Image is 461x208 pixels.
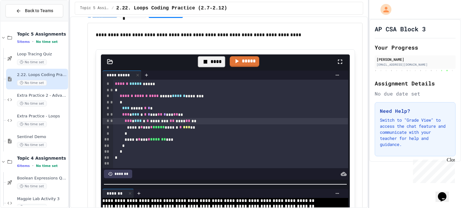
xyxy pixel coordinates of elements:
button: Back to Teams [5,4,63,17]
h3: Need Help? [380,107,450,115]
span: • [32,39,33,44]
iframe: chat widget [435,184,455,202]
div: Chat with us now!Close [2,2,42,39]
span: No time set [36,40,58,44]
div: [EMAIL_ADDRESS][DOMAIN_NAME] [377,62,454,67]
div: [PERSON_NAME] [377,57,454,62]
span: Back to Teams [25,8,53,14]
h2: Your Progress [375,43,456,52]
span: Extra Practice 2 - Advanced Loops [17,93,67,98]
span: Topic 5 Assignments [17,31,67,37]
div: My Account [374,2,393,16]
span: Magpie Lab Activity 3 [17,196,67,202]
span: No time set [17,59,47,65]
h1: AP CSA Block 3 [375,25,426,33]
span: 5 items [17,40,30,44]
span: No time set [17,80,47,86]
span: No time set [17,142,47,148]
span: Topic 4 Assignments [17,155,67,161]
h2: Assignment Details [375,79,456,88]
p: Switch to "Grade View" to access the chat feature and communicate with your teacher for help and ... [380,117,450,147]
span: Loop Tracing Quiz [17,52,67,57]
span: No time set [17,121,47,127]
span: Sentinel Demo [17,134,67,140]
span: Boolean Expressions Quiz [17,176,67,181]
span: • [32,163,33,168]
span: / [112,6,114,11]
span: No time set [36,164,58,168]
div: No due date set [375,90,456,97]
span: 2.22. Loops Coding Practice (2.7-2.12) [17,72,67,78]
iframe: chat widget [411,157,455,183]
span: 2.22. Loops Coding Practice (2.7-2.12) [116,5,227,12]
span: No time set [17,183,47,189]
span: 6 items [17,164,30,168]
span: No time set [17,101,47,106]
span: Extra Practice - Loops [17,114,67,119]
span: Topic 5 Assignments [80,6,109,11]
